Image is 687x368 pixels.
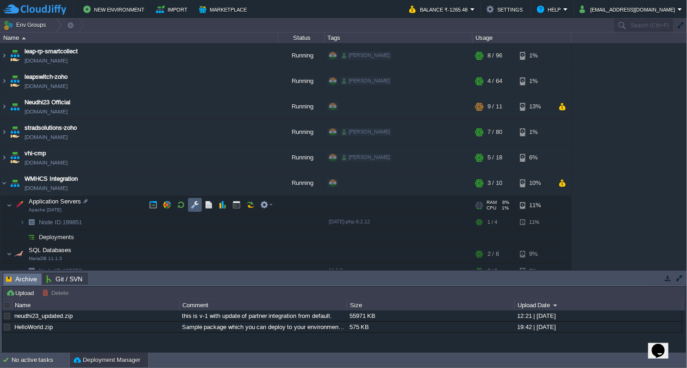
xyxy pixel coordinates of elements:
a: HelloWorld.zip [14,324,53,330]
button: Marketplace [199,4,250,15]
a: neudhi23_updated.zip [14,312,73,319]
img: AMDAwAAAACH5BAEAAAAALAAAAAABAAEAAAICRAEAOw== [12,196,25,215]
a: leap-rp-smartcollect [25,47,78,56]
div: 9 / 11 [487,94,502,119]
span: Git / SVN [46,273,82,285]
div: 575 KB [347,322,514,332]
img: AMDAwAAAACH5BAEAAAAALAAAAAABAAEAAAICRAEAOw== [0,120,8,145]
button: Deployment Manager [74,355,140,365]
div: 1% [520,69,550,94]
span: 1% [500,205,509,211]
img: AMDAwAAAACH5BAEAAAAALAAAAAABAAEAAAICRAEAOw== [8,171,21,196]
img: AMDAwAAAACH5BAEAAAAALAAAAAABAAEAAAICRAEAOw== [19,230,25,244]
span: Node ID: [39,267,62,274]
span: 8% [500,200,510,205]
div: 2 / 6 [487,245,499,263]
img: AMDAwAAAACH5BAEAAAAALAAAAAABAAEAAAICRAEAOw== [6,245,12,263]
div: Upload Date [515,300,682,311]
button: Help [537,4,563,15]
a: Application ServersApache [DATE] [28,198,82,205]
span: Archive [6,273,37,285]
button: Balance ₹-1265.48 [409,4,470,15]
div: Name [12,300,179,311]
span: 199852 [38,267,83,275]
img: AMDAwAAAACH5BAEAAAAALAAAAAABAAEAAAICRAEAOw== [0,43,8,68]
a: vhi-cmp [25,149,46,158]
a: Node ID:199852 [38,267,83,275]
div: Status [279,32,324,43]
img: AMDAwAAAACH5BAEAAAAALAAAAAABAAEAAAICRAEAOw== [8,43,21,68]
img: AMDAwAAAACH5BAEAAAAALAAAAAABAAEAAAICRAEAOw== [8,145,21,170]
div: 3 / 10 [487,171,502,196]
div: [PERSON_NAME] [340,77,392,85]
div: [PERSON_NAME] [340,51,392,60]
img: AMDAwAAAACH5BAEAAAAALAAAAAABAAEAAAICRAEAOw== [25,215,38,229]
img: AMDAwAAAACH5BAEAAAAALAAAAAABAAEAAAICRAEAOw== [0,94,8,119]
div: 10% [520,171,550,196]
div: [PERSON_NAME] [340,128,392,136]
div: 5 / 18 [487,145,502,170]
div: Running [278,94,325,119]
button: Env Groups [3,19,49,32]
div: 7 / 80 [487,120,502,145]
div: 11% [520,196,550,215]
div: Sample package which you can deploy to your environment. Feel free to delete and upload a package... [180,322,346,332]
div: 1 / 4 [487,215,497,229]
div: 12:21 | [DATE] [515,311,681,321]
div: Usage [473,32,571,43]
div: 55971 KB [347,311,514,321]
div: 2 / 6 [487,264,497,278]
button: Import [156,4,191,15]
a: [DOMAIN_NAME] [25,184,68,193]
span: stradsolutions-zoho [25,123,77,133]
div: 9% [520,264,550,278]
img: AMDAwAAAACH5BAEAAAAALAAAAAABAAEAAAICRAEAOw== [22,37,26,39]
img: AMDAwAAAACH5BAEAAAAALAAAAAABAAEAAAICRAEAOw== [0,69,8,94]
div: Comment [180,300,347,311]
img: AMDAwAAAACH5BAEAAAAALAAAAAABAAEAAAICRAEAOw== [25,230,38,244]
div: this is v-1 with update of partner integration from default. [180,311,346,321]
div: 13% [520,94,550,119]
a: [DOMAIN_NAME] [25,82,68,91]
button: New Environment [83,4,147,15]
div: No active tasks [12,353,69,368]
button: [EMAIL_ADDRESS][DOMAIN_NAME] [580,4,678,15]
div: Name [1,32,278,43]
div: 8 / 96 [487,43,502,68]
div: Running [278,120,325,145]
img: AMDAwAAAACH5BAEAAAAALAAAAAABAAEAAAICRAEAOw== [12,245,25,263]
img: AMDAwAAAACH5BAEAAAAALAAAAAABAAEAAAICRAEAOw== [6,196,12,215]
div: [PERSON_NAME] [340,153,392,162]
img: AMDAwAAAACH5BAEAAAAALAAAAAABAAEAAAICRAEAOw== [8,69,21,94]
img: AMDAwAAAACH5BAEAAAAALAAAAAABAAEAAAICRAEAOw== [0,171,8,196]
a: WMHCS Integration [25,174,78,184]
a: SQL DatabasesMariaDB 11.1.3 [28,247,73,254]
span: SQL Databases [28,246,73,254]
span: 11.1.3 [329,267,343,273]
div: Running [278,145,325,170]
span: Node ID: [39,219,62,226]
div: 4 / 64 [487,69,502,94]
a: [DOMAIN_NAME] [25,133,68,142]
div: Size [348,300,514,311]
div: 6% [520,145,550,170]
span: Application Servers [28,197,82,205]
iframe: chat widget [648,331,678,359]
div: 1% [520,43,550,68]
a: [DOMAIN_NAME] [25,158,68,167]
div: 9% [520,245,550,263]
button: Settings [487,4,525,15]
div: 19:42 | [DATE] [515,322,681,332]
a: leapswitch-zoho [25,72,68,82]
img: CloudJiffy [3,4,66,15]
span: MariaDB 11.1.3 [29,256,62,261]
span: [DATE]-php-8.2.12 [329,219,370,224]
a: Neudhi23 Official [25,98,70,107]
a: Deployments [38,233,75,241]
div: Running [278,43,325,68]
span: Apache [DATE] [29,207,62,213]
